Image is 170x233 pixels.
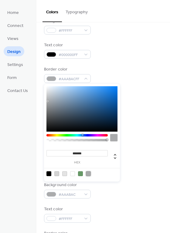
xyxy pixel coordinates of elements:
span: #FFFFFF [59,28,81,34]
div: rgb(102, 153, 102) [78,171,83,176]
a: Connect [4,20,27,30]
label: hex [46,161,108,164]
div: rgb(211, 211, 211) [54,171,59,176]
a: Contact Us [4,85,32,95]
span: Form [7,75,17,81]
a: Home [4,7,22,17]
a: Views [4,33,22,43]
span: #000000FF [59,52,81,58]
span: Home [7,10,19,16]
div: rgb(255, 255, 255) [70,171,75,176]
div: Background color [44,182,90,188]
span: Settings [7,62,23,68]
div: Text color [44,206,90,212]
div: rgb(227, 227, 227) [62,171,67,176]
a: Settings [4,59,27,69]
span: Design [7,49,21,55]
span: #AAABAC [59,192,81,198]
span: Contact Us [7,88,28,94]
div: Text color [44,42,90,48]
span: Views [7,36,19,42]
a: Form [4,72,20,82]
div: Background color [44,18,90,24]
span: #AAABACFF [59,76,81,82]
div: rgb(170, 171, 172) [86,171,91,176]
div: rgb(0, 0, 0) [46,171,51,176]
div: Border color [44,66,90,73]
span: #FFFFFF [59,216,81,222]
span: Connect [7,23,23,29]
a: Design [4,46,24,56]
